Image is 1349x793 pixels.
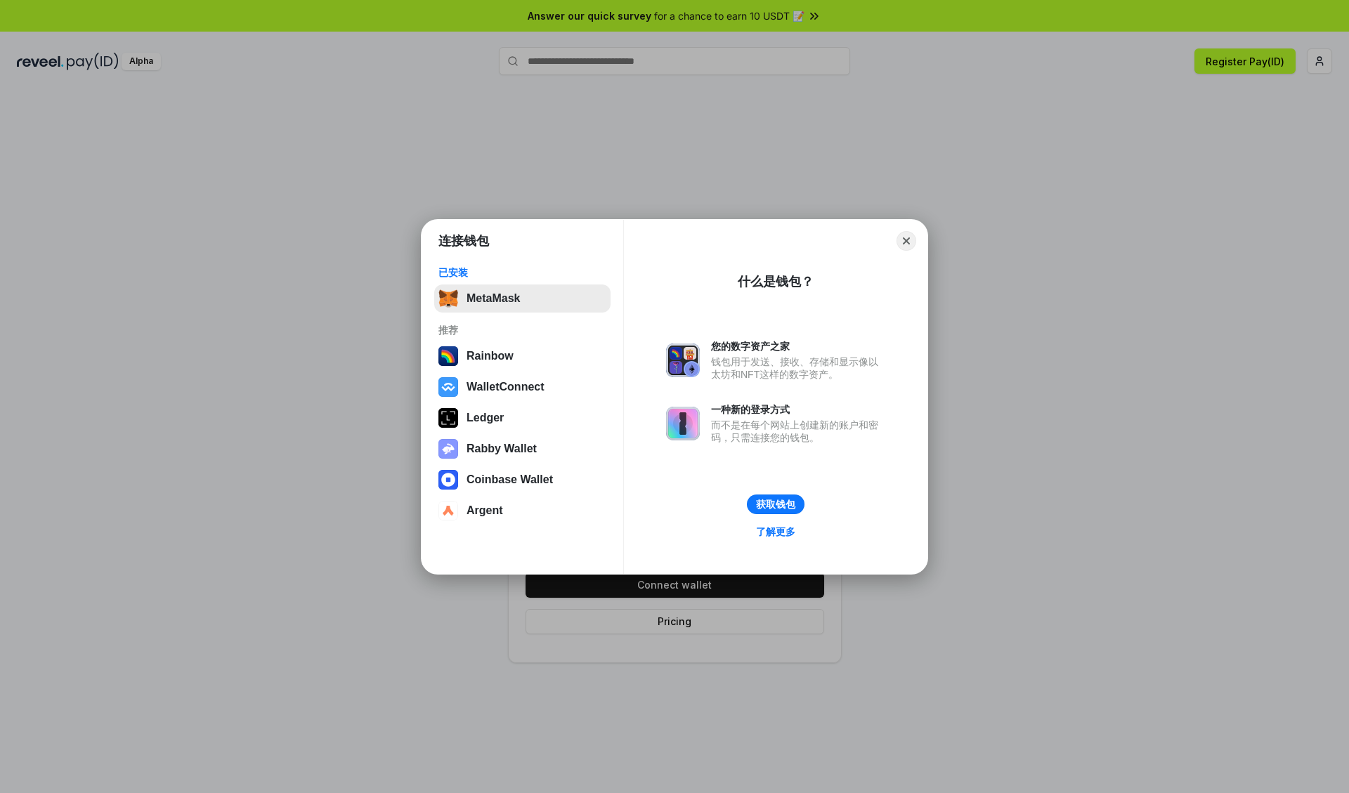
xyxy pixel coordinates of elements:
[438,439,458,459] img: svg+xml,%3Csvg%20xmlns%3D%22http%3A%2F%2Fwww.w3.org%2F2000%2Fsvg%22%20fill%3D%22none%22%20viewBox...
[747,494,804,514] button: 获取钱包
[711,355,885,381] div: 钱包用于发送、接收、存储和显示像以太坊和NFT这样的数字资产。
[438,470,458,490] img: svg+xml,%3Csvg%20width%3D%2228%22%20height%3D%2228%22%20viewBox%3D%220%200%2028%2028%22%20fill%3D...
[738,273,814,290] div: 什么是钱包？
[467,443,537,455] div: Rabby Wallet
[897,231,916,251] button: Close
[438,266,606,279] div: 已安装
[438,289,458,308] img: svg+xml,%3Csvg%20fill%3D%22none%22%20height%3D%2233%22%20viewBox%3D%220%200%2035%2033%22%20width%...
[438,408,458,428] img: svg+xml,%3Csvg%20xmlns%3D%22http%3A%2F%2Fwww.w3.org%2F2000%2Fsvg%22%20width%3D%2228%22%20height%3...
[438,501,458,520] img: svg+xml,%3Csvg%20width%3D%2228%22%20height%3D%2228%22%20viewBox%3D%220%200%2028%2028%22%20fill%3D...
[756,525,795,538] div: 了解更多
[467,473,553,486] div: Coinbase Wallet
[756,498,795,511] div: 获取钱包
[434,284,611,313] button: MetaMask
[467,381,545,393] div: WalletConnect
[434,342,611,370] button: Rainbow
[467,350,514,362] div: Rainbow
[666,343,700,377] img: svg+xml,%3Csvg%20xmlns%3D%22http%3A%2F%2Fwww.w3.org%2F2000%2Fsvg%22%20fill%3D%22none%22%20viewBox...
[438,232,489,249] h1: 连接钱包
[711,340,885,353] div: 您的数字资产之家
[434,497,611,525] button: Argent
[434,373,611,401] button: WalletConnect
[438,324,606,336] div: 推荐
[434,404,611,432] button: Ledger
[711,419,885,444] div: 而不是在每个网站上创建新的账户和密码，只需连接您的钱包。
[467,292,520,305] div: MetaMask
[438,377,458,397] img: svg+xml,%3Csvg%20width%3D%2228%22%20height%3D%2228%22%20viewBox%3D%220%200%2028%2028%22%20fill%3D...
[467,412,504,424] div: Ledger
[711,403,885,416] div: 一种新的登录方式
[467,504,503,517] div: Argent
[748,523,804,541] a: 了解更多
[438,346,458,366] img: svg+xml,%3Csvg%20width%3D%22120%22%20height%3D%22120%22%20viewBox%3D%220%200%20120%20120%22%20fil...
[434,435,611,463] button: Rabby Wallet
[666,407,700,440] img: svg+xml,%3Csvg%20xmlns%3D%22http%3A%2F%2Fwww.w3.org%2F2000%2Fsvg%22%20fill%3D%22none%22%20viewBox...
[434,466,611,494] button: Coinbase Wallet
